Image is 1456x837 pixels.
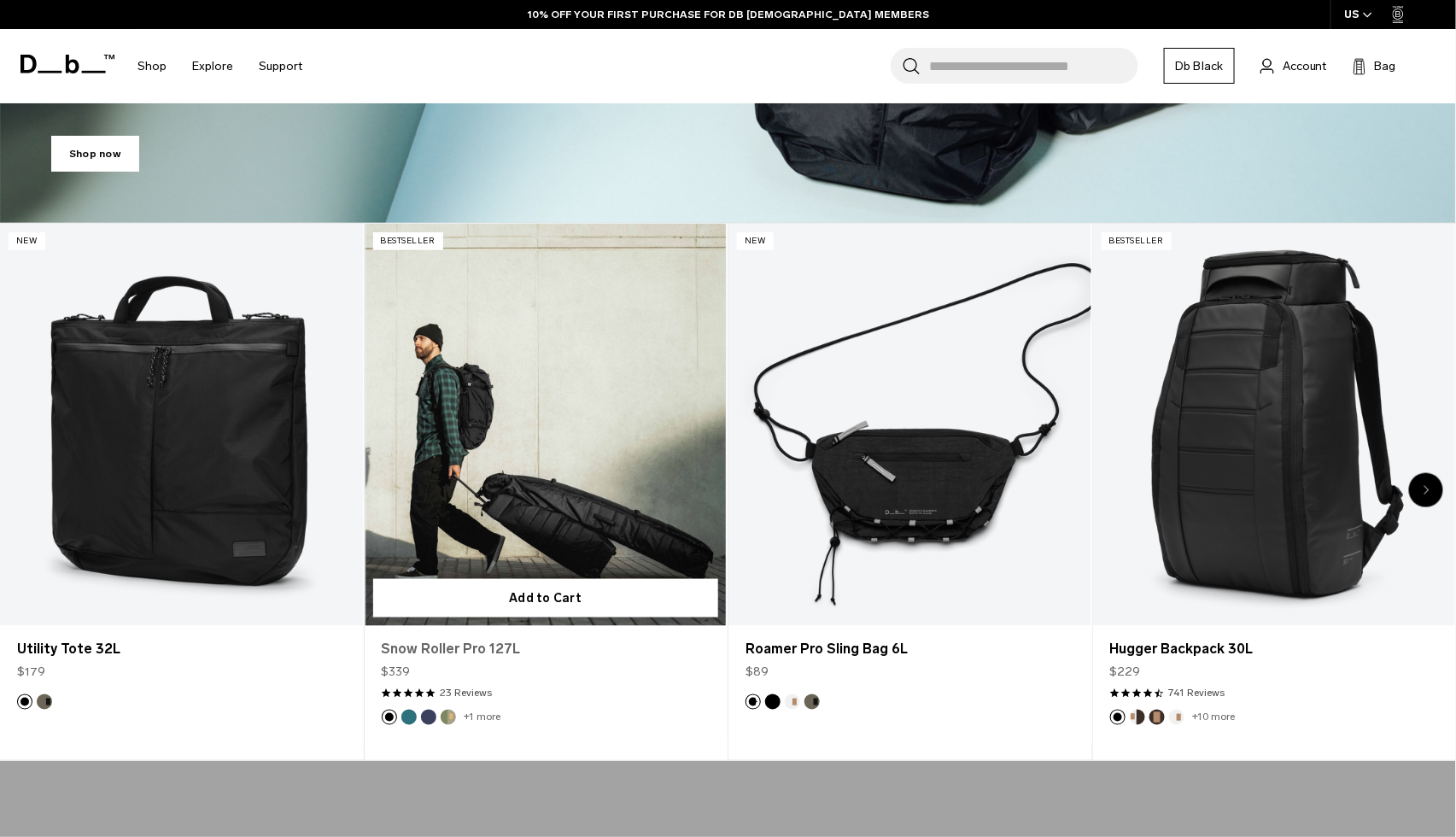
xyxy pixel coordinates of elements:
[365,223,729,762] div: 2 / 20
[746,664,769,682] span: $89
[17,664,45,682] span: $179
[746,694,761,710] button: Charcoal Grey
[125,29,315,103] nav: Main Navigation
[421,710,436,725] button: Blue Hour
[1283,57,1327,75] span: Account
[192,36,233,97] a: Explore
[373,232,443,250] p: Bestseller
[1169,686,1225,701] a: 741 reviews
[17,694,32,710] button: Black Out
[1375,57,1396,75] span: Bag
[1169,710,1184,725] button: Oatmilk
[373,579,719,618] button: Add to Cart
[1110,710,1126,725] button: Black Out
[1193,711,1236,723] a: +10 more
[746,639,1074,659] a: Roamer Pro Sling Bag 6L
[737,232,774,250] p: New
[1164,48,1235,84] a: Db Black
[728,223,1093,762] div: 3 / 20
[465,711,501,723] a: +1 more
[382,710,397,725] button: Black Out
[365,224,728,627] a: Snow Roller Pro 127L
[1260,56,1327,76] a: Account
[1102,232,1172,250] p: Bestseller
[785,694,800,710] button: Oatmilk
[259,36,302,97] a: Support
[17,639,346,659] a: Utility Tote 32L
[1149,710,1165,725] button: Espresso
[765,694,781,710] button: Black Out
[9,232,45,250] p: New
[441,686,493,701] a: 23 reviews
[401,710,417,725] button: Midnight Teal
[1110,639,1439,659] a: Hugger Backpack 30L
[1110,664,1141,682] span: $229
[382,664,411,682] span: $339
[728,224,1091,627] a: Roamer Pro Sling Bag 6L
[1409,473,1443,507] div: Next slide
[137,36,167,97] a: Shop
[1130,710,1145,725] button: Cappuccino
[37,694,52,710] button: Forest Green
[1353,56,1396,76] button: Bag
[382,639,710,659] a: Snow Roller Pro 127L
[1093,224,1456,627] a: Hugger Backpack 30L
[441,710,456,725] button: Db x Beyond Medals
[804,694,820,710] button: Forest Green
[528,7,929,22] a: 10% OFF YOUR FIRST PURCHASE FOR DB [DEMOGRAPHIC_DATA] MEMBERS
[51,136,139,172] a: Shop now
